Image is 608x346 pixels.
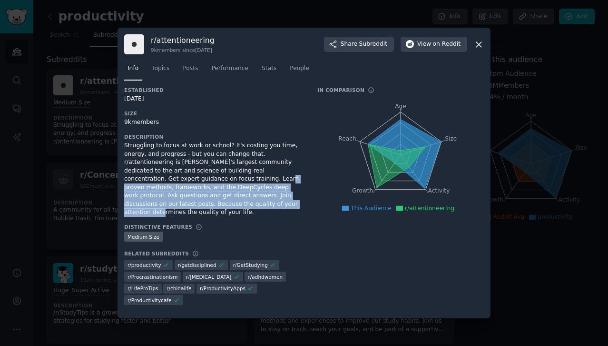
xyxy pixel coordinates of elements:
h3: Description [124,133,304,140]
span: r/ adhdwomen [248,274,283,280]
span: r/ Procrastinationism [127,274,177,280]
h3: r/ attentioneering [151,35,215,45]
tspan: Size [445,135,457,142]
h3: Distinctive Features [124,224,192,230]
h3: Established [124,87,304,93]
div: 9k members [124,118,304,127]
span: View [417,40,461,49]
span: r/ ProductivityApps [200,285,245,292]
span: Posts [183,64,198,73]
span: r/ Productivitycafe [127,297,171,304]
span: Topics [152,64,169,73]
tspan: Activity [428,187,450,194]
span: r/ [MEDICAL_DATA] [186,274,232,280]
div: Medium Size [124,232,163,242]
div: [DATE] [124,95,304,103]
span: People [290,64,309,73]
h3: Related Subreddits [124,250,189,257]
tspan: Reach [338,135,356,142]
h3: In Comparison [317,87,364,93]
button: Viewon Reddit [401,37,467,52]
tspan: Age [395,103,406,110]
span: r/ chinalife [167,285,191,292]
a: Topics [148,61,173,81]
span: on Reddit [433,40,461,49]
span: Subreddit [359,40,387,49]
span: Info [127,64,138,73]
span: r/ getdisciplined [178,262,216,268]
tspan: Growth [352,187,373,194]
span: Performance [211,64,248,73]
span: r/ productivity [127,262,161,268]
a: Info [124,61,142,81]
a: Stats [258,61,280,81]
span: Share [341,40,387,49]
a: Performance [208,61,252,81]
a: People [286,61,313,81]
div: 9k members since [DATE] [151,47,215,53]
span: r/attentioneering [405,205,454,212]
a: Posts [179,61,201,81]
div: Struggling to focus at work or school? It's costing you time, energy, and progress - but you can ... [124,142,304,217]
h3: Size [124,110,304,117]
img: attentioneering [124,34,144,54]
span: Stats [262,64,276,73]
span: r/ LifeProTips [127,285,158,292]
span: r/ GetStudying [233,262,268,268]
span: This Audience [351,205,392,212]
button: ShareSubreddit [324,37,394,52]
